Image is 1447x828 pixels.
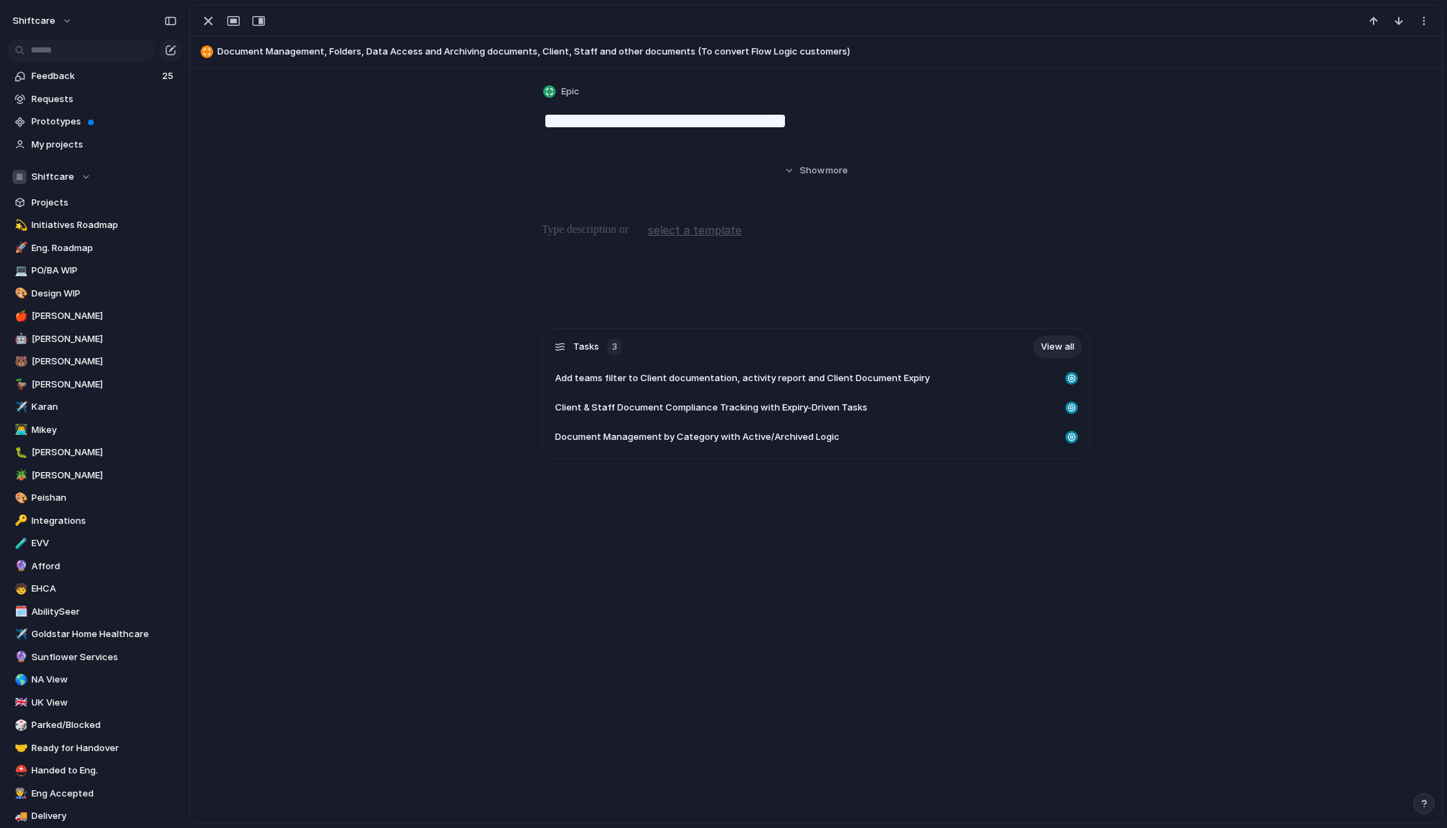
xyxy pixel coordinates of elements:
button: 🗓️ [13,605,27,619]
span: [PERSON_NAME] [31,332,177,346]
span: Shiftcare [31,170,74,184]
button: Epic [540,82,584,102]
span: Mikey [31,423,177,437]
button: 🇬🇧 [13,696,27,710]
div: 💫 [15,217,24,234]
button: ⛑️ [13,764,27,778]
a: 🔑Integrations [7,511,182,531]
a: 🍎[PERSON_NAME] [7,306,182,327]
div: 🔮 [15,649,24,665]
span: Goldstar Home Healthcare [31,627,177,641]
span: Sunflower Services [31,650,177,664]
a: 🧪EVV [7,533,182,554]
div: ⛑️ [15,763,24,779]
div: 🤝Ready for Handover [7,738,182,759]
a: 🎨Design WIP [7,283,182,304]
span: Afford [31,559,177,573]
a: 🚀Eng. Roadmap [7,238,182,259]
a: Requests [7,89,182,110]
span: PO/BA WIP [31,264,177,278]
span: more [826,164,848,178]
div: 🤖 [15,331,24,347]
span: [PERSON_NAME] [31,445,177,459]
div: ⛑️Handed to Eng. [7,760,182,781]
div: 🤝 [15,740,24,756]
div: 💫Initiatives Roadmap [7,215,182,236]
span: Prototypes [31,115,177,129]
div: 💻PO/BA WIP [7,260,182,281]
span: Design WIP [31,287,177,301]
span: Client & Staff Document Compliance Tracking with Expiry-Driven Tasks [555,401,868,415]
span: AbilitySeer [31,605,177,619]
a: 🐻[PERSON_NAME] [7,351,182,372]
button: 🚚 [13,809,27,823]
a: 🎲Parked/Blocked [7,715,182,736]
div: ✈️Karan [7,397,182,417]
div: 🧒EHCA [7,578,182,599]
span: Requests [31,92,177,106]
span: Tasks [573,340,599,354]
div: 🎲 [15,718,24,734]
span: Parked/Blocked [31,718,177,732]
button: 🐛 [13,445,27,459]
a: 🤖[PERSON_NAME] [7,329,182,350]
a: 🇬🇧UK View [7,692,182,713]
div: 👨‍💻 [15,422,24,438]
a: 👨‍💻Mikey [7,420,182,441]
div: 🎨Peishan [7,487,182,508]
button: Shiftcare [7,166,182,187]
a: 🚚Delivery [7,806,182,827]
div: 3 [607,338,621,355]
div: 🧒 [15,581,24,597]
a: View all [1033,336,1082,358]
a: 🔮Sunflower Services [7,647,182,668]
div: 🚀 [15,240,24,256]
div: 🎨 [15,285,24,301]
span: Show [800,164,825,178]
span: Eng. Roadmap [31,241,177,255]
span: Document Management by Category with Active/Archived Logic [555,430,840,444]
button: 🔮 [13,559,27,573]
span: select a template [648,222,742,238]
a: 🐛[PERSON_NAME] [7,442,182,463]
span: Peishan [31,491,177,505]
div: 🚚 [15,808,24,825]
span: Integrations [31,514,177,528]
button: 🌎 [13,673,27,687]
span: Epic [561,85,579,99]
div: 🔑 [15,513,24,529]
button: 🎨 [13,491,27,505]
button: select a template [646,220,744,241]
span: Delivery [31,809,177,823]
a: 🪴[PERSON_NAME] [7,465,182,486]
button: 🧪 [13,536,27,550]
button: shiftcare [6,10,80,32]
button: Showmore [542,158,1090,183]
div: 🗓️AbilitySeer [7,601,182,622]
a: ✈️Goldstar Home Healthcare [7,624,182,645]
div: 🌎 [15,672,24,688]
span: EVV [31,536,177,550]
span: [PERSON_NAME] [31,355,177,369]
span: EHCA [31,582,177,596]
span: 25 [162,69,176,83]
div: 👨‍🏭 [15,785,24,801]
span: Feedback [31,69,158,83]
span: Document Management, Folders, Data Access and Archiving documents, Client, Staff and other docume... [217,45,1435,59]
a: 🌎NA View [7,669,182,690]
button: ✈️ [13,400,27,414]
a: 🔮Afford [7,556,182,577]
div: ✈️ [15,399,24,415]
